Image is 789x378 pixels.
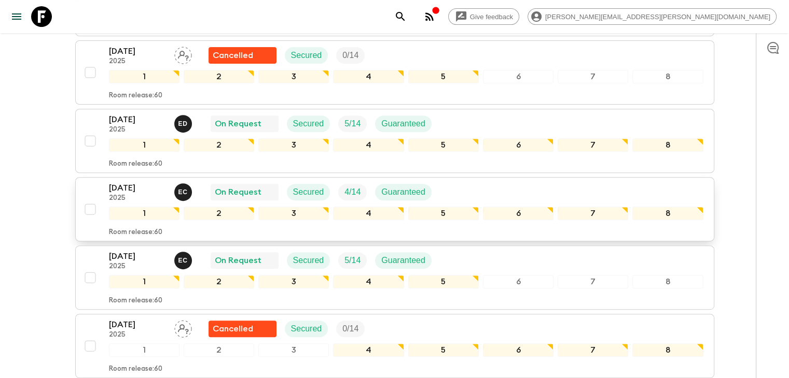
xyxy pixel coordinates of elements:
div: 7 [558,138,628,152]
p: Secured [293,254,324,267]
button: [DATE]2025Eduardo Caravaca On RequestSecuredTrip FillGuaranteed12345678Room release:60 [75,177,714,241]
button: [DATE]2025Eduardo Caravaca On RequestSecuredTrip FillGuaranteed12345678Room release:60 [75,245,714,310]
button: [DATE]2025Assign pack leaderFlash Pack cancellationSecuredTrip Fill12345678Room release:60 [75,40,714,105]
div: Secured [287,184,330,200]
a: Give feedback [448,8,519,25]
div: Secured [285,47,328,64]
div: 8 [632,70,703,83]
p: 4 / 14 [344,186,361,198]
span: Assign pack leader [174,323,192,331]
div: 5 [408,275,479,288]
p: [DATE] [109,250,166,263]
div: 5 [408,138,479,152]
p: [DATE] [109,113,166,126]
p: E D [178,120,188,128]
span: Eduardo Caravaca [174,186,194,195]
div: Secured [287,252,330,269]
p: On Request [215,186,261,198]
div: 8 [632,207,703,220]
div: 5 [408,70,479,83]
p: Cancelled [213,323,253,335]
p: [DATE] [109,318,166,331]
p: E C [178,188,188,196]
span: Edwin Duarte Ríos [174,118,194,126]
div: 5 [408,207,479,220]
div: 2 [184,138,254,152]
p: 2025 [109,57,166,66]
span: Assign pack leader [174,50,192,58]
div: 7 [558,275,628,288]
div: 6 [483,207,553,220]
p: Guaranteed [381,118,425,130]
p: Cancelled [213,49,253,62]
div: 2 [184,70,254,83]
div: 8 [632,138,703,152]
div: 4 [333,138,404,152]
span: Eduardo Caravaca [174,255,194,263]
p: 5 / 14 [344,118,361,130]
p: Secured [293,186,324,198]
span: Give feedback [464,13,519,21]
p: Room release: 60 [109,228,162,237]
div: Trip Fill [338,184,367,200]
div: Secured [287,115,330,132]
div: 3 [258,70,329,83]
p: Guaranteed [381,186,425,198]
div: 2 [184,207,254,220]
button: [DATE]2025Edwin Duarte RíosOn RequestSecuredTrip FillGuaranteed12345678Room release:60 [75,109,714,173]
p: [DATE] [109,182,166,194]
p: Secured [293,118,324,130]
p: [DATE] [109,45,166,57]
p: Room release: 60 [109,297,162,305]
div: 8 [632,275,703,288]
div: 1 [109,207,179,220]
div: Trip Fill [336,321,365,337]
div: 8 [632,343,703,357]
p: On Request [215,254,261,267]
p: 2025 [109,263,166,271]
button: menu [6,6,27,27]
div: Trip Fill [336,47,365,64]
p: 2025 [109,331,166,339]
div: 7 [558,343,628,357]
p: Guaranteed [381,254,425,267]
p: 0 / 14 [342,323,358,335]
div: 1 [109,343,179,357]
p: Room release: 60 [109,92,162,100]
div: Trip Fill [338,115,367,132]
div: 2 [184,343,254,357]
p: Secured [291,323,322,335]
p: 2025 [109,126,166,134]
div: 6 [483,70,553,83]
div: 3 [258,138,329,152]
div: 4 [333,207,404,220]
div: 3 [258,343,329,357]
div: 7 [558,70,628,83]
div: 5 [408,343,479,357]
button: ED [174,115,194,133]
button: [DATE]2025Assign pack leaderFlash Pack cancellationSecuredTrip Fill12345678Room release:60 [75,314,714,378]
button: EC [174,183,194,201]
div: 3 [258,275,329,288]
div: 6 [483,275,553,288]
div: 4 [333,343,404,357]
p: On Request [215,118,261,130]
button: EC [174,252,194,269]
p: E C [178,256,188,265]
div: Flash Pack cancellation [209,321,276,337]
p: Room release: 60 [109,160,162,168]
span: [PERSON_NAME][EMAIL_ADDRESS][PERSON_NAME][DOMAIN_NAME] [539,13,776,21]
p: Secured [291,49,322,62]
div: 2 [184,275,254,288]
div: Flash Pack cancellation [209,47,276,64]
p: 5 / 14 [344,254,361,267]
button: search adventures [390,6,411,27]
div: 6 [483,343,553,357]
p: Room release: 60 [109,365,162,373]
div: 1 [109,70,179,83]
div: [PERSON_NAME][EMAIL_ADDRESS][PERSON_NAME][DOMAIN_NAME] [528,8,777,25]
div: 4 [333,275,404,288]
div: 1 [109,275,179,288]
div: 4 [333,70,404,83]
p: 0 / 14 [342,49,358,62]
